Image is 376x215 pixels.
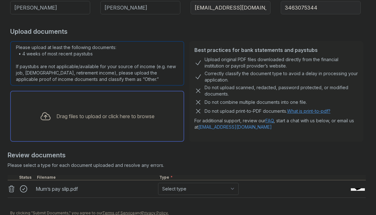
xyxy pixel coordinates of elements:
div: Filename [36,175,158,180]
div: Status [18,175,36,180]
div: Correctly classify the document type to avoid a delay in processing your application. [205,70,358,83]
div: Best practices for bank statements and paystubs [194,46,358,54]
div: Please select a type for each document uploaded and resolve any errors. [8,162,366,168]
p: Do not upload print-to-PDF documents. [205,108,330,114]
p: For additional support, review our , start a chat with us below, or email us at [194,118,358,130]
a: FAQ [265,118,274,123]
div: Review documents [8,151,366,160]
div: Do not combine multiple documents into one file. [205,98,307,106]
div: Drag files to upload or click here to browse [56,112,155,120]
div: Type [158,175,366,180]
div: Mum’s pay slip.pdf [36,184,155,194]
a: [EMAIL_ADDRESS][DOMAIN_NAME] [198,124,272,130]
a: What is print-to-pdf? [287,108,330,114]
div: Please upload at least the following documents: • 4 weeks of most recent paystubs If paystubs are... [10,41,184,86]
div: Upload original PDF files downloaded directly from the financial institution or payroll provider’... [205,56,358,69]
div: Do not upload scanned, redacted, password protected, or modified documents. [205,84,358,97]
div: Upload documents [10,27,366,36]
iframe: chat widget [348,188,370,209]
